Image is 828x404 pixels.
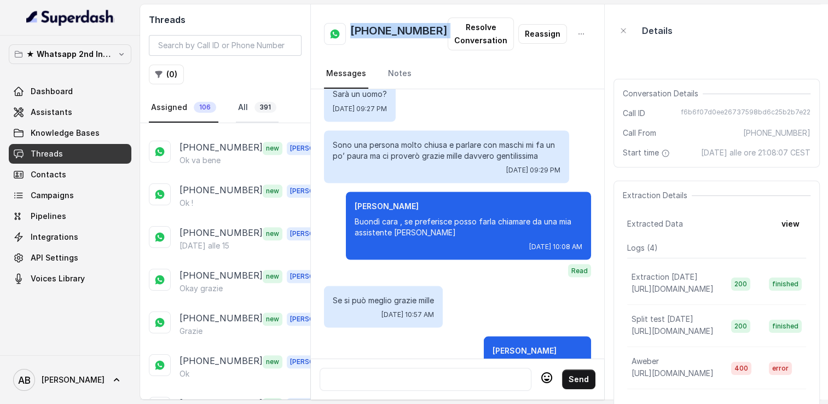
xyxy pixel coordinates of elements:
a: Pipelines [9,206,131,226]
span: Contacts [31,169,66,180]
span: [PERSON_NAME] [287,142,348,155]
p: Ok [180,368,189,379]
p: [PHONE_NUMBER] [180,183,263,198]
a: Threads [9,144,131,164]
span: 106 [194,102,216,113]
span: new [263,184,282,198]
p: Ok va bene [180,155,221,166]
a: All391 [236,93,279,123]
p: Sono una persona molto chiusa e parlare con maschi mi fa un po’ paura ma ci proverò grazie mille ... [333,139,560,161]
p: Split test [DATE] [632,314,693,325]
span: [PHONE_NUMBER] [743,128,810,138]
span: finished [769,278,802,291]
span: [URL][DOMAIN_NAME] [632,326,714,336]
p: Grazie [180,326,202,337]
a: Campaigns [9,186,131,205]
h2: Threads [149,13,302,26]
span: error [769,362,792,375]
span: [DATE] 10:08 AM [529,242,582,251]
a: Assigned106 [149,93,218,123]
a: Assistants [9,102,131,122]
p: Aweber [632,356,659,367]
span: Start time [623,147,672,158]
span: [PERSON_NAME] [287,227,348,240]
p: [PHONE_NUMBER] [180,354,263,368]
button: (0) [149,65,184,84]
span: 200 [731,278,750,291]
span: new [263,355,282,368]
span: finished [769,320,802,333]
span: [URL][DOMAIN_NAME] [632,284,714,293]
p: [PERSON_NAME] [355,200,582,211]
nav: Tabs [149,93,302,123]
span: Threads [31,148,63,159]
h2: [PHONE_NUMBER] [350,23,448,45]
p: [PHONE_NUMBER] [180,311,263,326]
p: [PERSON_NAME] [493,345,582,356]
p: Se si può meglio grazie mille [333,295,434,305]
span: [DATE] 09:29 PM [506,165,560,174]
p: [PHONE_NUMBER] [180,226,263,240]
input: Search by Call ID or Phone Number [149,35,302,56]
span: [DATE] 09:27 PM [333,104,387,113]
p: [PHONE_NUMBER] [180,141,263,155]
span: Read [568,264,591,277]
button: Reassign [518,24,567,44]
span: new [263,270,282,283]
nav: Tabs [324,59,591,89]
span: Call ID [623,108,645,119]
span: Campaigns [31,190,74,201]
span: 400 [731,362,751,375]
span: Dashboard [31,86,73,97]
p: Details [642,24,673,37]
span: Extracted Data [627,218,683,229]
a: Contacts [9,165,131,184]
a: Dashboard [9,82,131,101]
span: [PERSON_NAME] [287,184,348,198]
span: [DATE] 10:57 AM [381,310,434,319]
span: Call From [623,128,656,138]
p: [DATE] alle 15 [180,240,229,251]
span: Pipelines [31,211,66,222]
span: 391 [254,102,276,113]
button: ★ Whatsapp 2nd Inbound BM5 [9,44,131,64]
span: [PERSON_NAME] [42,374,105,385]
span: 200 [731,320,750,333]
span: [PERSON_NAME] [287,313,348,326]
span: Voices Library [31,273,85,284]
span: new [263,227,282,240]
span: Integrations [31,232,78,243]
button: view [775,214,806,234]
p: [PHONE_NUMBER] [180,269,263,283]
a: [PERSON_NAME] [9,365,131,395]
span: Extraction Details [623,190,692,201]
p: Sarà un uomo? [333,89,387,100]
text: AB [18,374,31,386]
span: new [263,142,282,155]
span: Assistants [31,107,72,118]
span: f6b6f07d0ee26737598bd6c25b2b7e22 [681,108,810,119]
a: Voices Library [9,269,131,288]
p: Buondì cara , se preferisce posso farla chiamare da una mia assistente [PERSON_NAME] [355,216,582,238]
a: Messages [324,59,368,89]
span: [PERSON_NAME] [287,270,348,283]
span: API Settings [31,252,78,263]
a: API Settings [9,248,131,268]
span: new [263,313,282,326]
p: Okay grazie [180,283,223,294]
p: Extraction [DATE] [632,272,698,282]
span: [DATE] alle ore 21:08:07 CEST [701,147,810,158]
img: light.svg [26,9,114,26]
span: Conversation Details [623,88,703,99]
button: Send [562,370,595,389]
button: Resolve Conversation [448,18,514,50]
p: ★ Whatsapp 2nd Inbound BM5 [26,48,114,61]
p: Ok ! [180,198,193,209]
a: Integrations [9,227,131,247]
a: Knowledge Bases [9,123,131,143]
span: Knowledge Bases [31,128,100,138]
span: [PERSON_NAME] [287,355,348,368]
a: Notes [386,59,414,89]
p: Logs ( 4 ) [627,243,806,253]
span: [URL][DOMAIN_NAME] [632,368,714,378]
